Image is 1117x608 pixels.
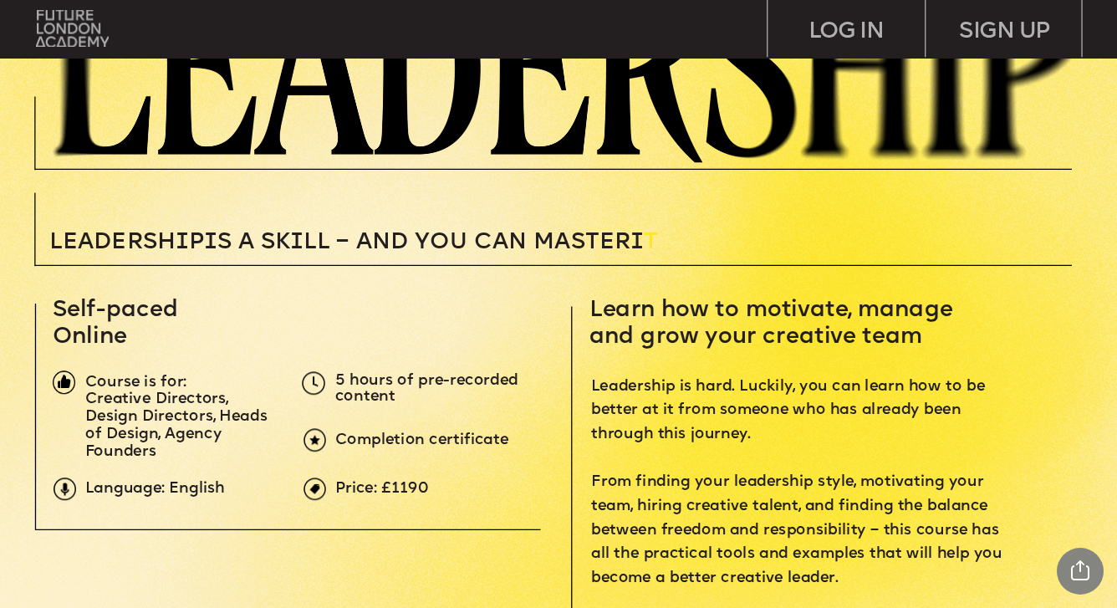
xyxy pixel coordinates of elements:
[53,370,75,393] img: image-1fa7eedb-a71f-428c-a033-33de134354ef.png
[591,378,1007,586] span: Leadership is hard. Luckily, you can learn how to be better at it from someone who has already be...
[176,231,189,253] span: i
[630,231,644,253] span: i
[335,432,508,448] span: Completion certificate
[53,325,127,348] span: Online
[85,481,225,498] span: Language: English
[53,299,178,321] span: Self-paced
[303,429,326,452] img: upload-6b0d0326-a6ce-441c-aac1-c2ff159b353e.png
[36,10,109,47] img: upload-bfdffa89-fac7-4f57-a443-c7c39906ba42.png
[290,231,303,253] span: i
[49,231,644,253] span: Leadersh p s a sk ll – and you can MASTER
[204,231,217,253] span: i
[302,372,324,395] img: upload-5dcb7aea-3d7f-4093-a867-f0427182171d.png
[85,374,186,391] span: Course is for:
[303,478,326,500] img: upload-969c61fd-ea08-4d05-af36-d273f2608f5e.png
[49,231,834,253] p: T
[1057,548,1104,595] div: Share
[335,373,523,405] span: 5 hours of pre-recorded content
[589,299,959,348] span: Learn how to motivate, manage and grow your creative team
[54,478,76,500] img: upload-9eb2eadd-7bf9-4b2b-b585-6dd8b9275b41.png
[335,481,429,498] span: Price: £1190
[85,391,272,460] span: Creative Directors, Design Directors, Heads of Design, Agency Founders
